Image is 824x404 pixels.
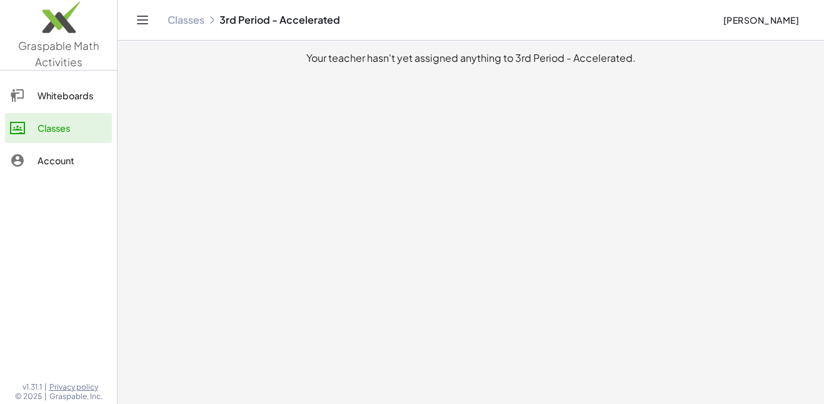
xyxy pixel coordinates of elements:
[128,51,814,66] div: Your teacher hasn't yet assigned anything to 3rd Period - Accelerated.
[15,392,42,402] span: © 2025
[5,81,112,111] a: Whiteboards
[133,10,153,30] button: Toggle navigation
[49,382,103,392] a: Privacy policy
[168,14,204,26] a: Classes
[44,392,47,402] span: |
[5,145,112,175] a: Account
[38,121,107,135] div: Classes
[18,39,99,69] span: Graspable Math Activities
[23,382,42,392] span: v1.31.1
[38,153,107,168] div: Account
[723,14,799,26] span: [PERSON_NAME]
[44,382,47,392] span: |
[49,392,103,402] span: Graspable, Inc.
[38,88,107,103] div: Whiteboards
[5,113,112,143] a: Classes
[713,9,809,31] button: [PERSON_NAME]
